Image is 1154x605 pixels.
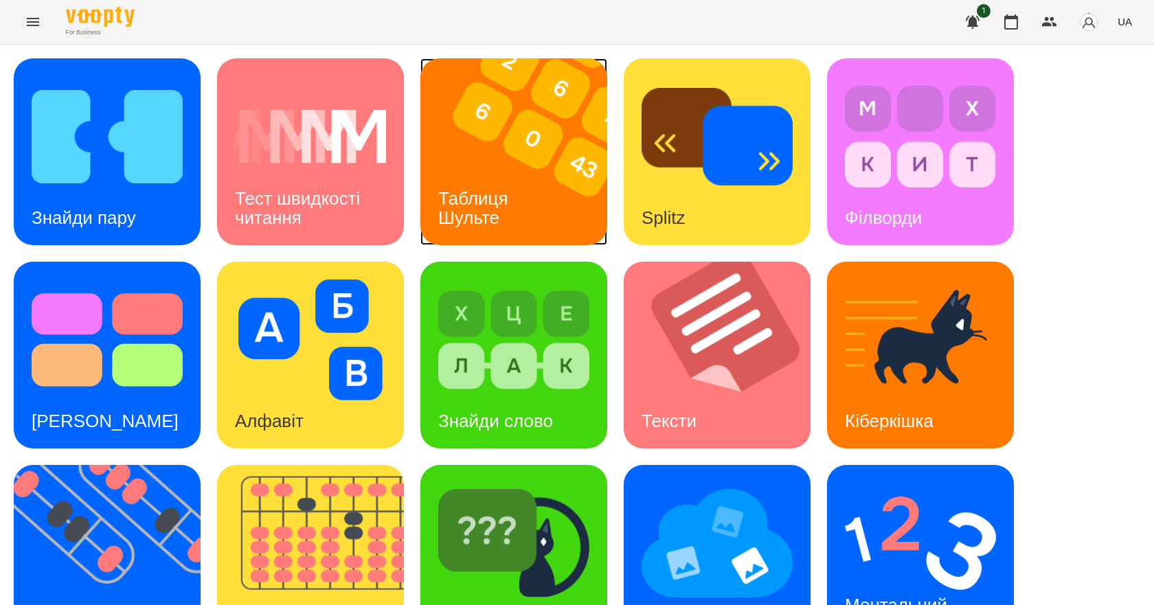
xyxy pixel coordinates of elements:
img: Алфавіт [235,279,386,400]
h3: Таблиця Шульте [438,188,513,227]
h3: Тексти [642,411,697,431]
button: Menu [16,5,49,38]
h3: Знайди слово [438,411,553,431]
a: Тест швидкості читанняТест швидкості читання [217,58,404,245]
img: Знайди слово [438,279,589,400]
img: Тексти [624,262,828,448]
span: 1 [977,4,991,18]
a: Знайди словоЗнайди слово [420,262,607,448]
a: ТекстиТексти [624,262,811,448]
img: Тест Струпа [32,279,183,400]
img: Splitz [642,76,793,197]
img: avatar_s.png [1079,12,1098,32]
img: Мнемотехніка [642,483,793,604]
img: Кіберкішка [845,279,996,400]
img: Тест швидкості читання [235,76,386,197]
img: Таблиця Шульте [420,58,624,245]
h3: Знайди пару [32,207,136,228]
a: Знайди паруЗнайди пару [14,58,201,245]
a: ФілвордиФілворди [827,58,1014,245]
h3: Тест швидкості читання [235,188,365,227]
h3: [PERSON_NAME] [32,411,179,431]
h3: Кіберкішка [845,411,934,431]
button: UA [1112,9,1138,34]
img: Ментальний рахунок [845,483,996,604]
h3: Алфавіт [235,411,304,431]
span: UA [1118,14,1132,29]
img: Знайди пару [32,76,183,197]
h3: Філворди [845,207,922,228]
img: Філворди [845,76,996,197]
img: Voopty Logo [66,7,135,27]
a: Тест Струпа[PERSON_NAME] [14,262,201,448]
a: SplitzSplitz [624,58,811,245]
span: For Business [66,28,135,37]
a: АлфавітАлфавіт [217,262,404,448]
a: КіберкішкаКіберкішка [827,262,1014,448]
a: Таблиця ШультеТаблиця Шульте [420,58,607,245]
h3: Splitz [642,207,686,228]
img: Знайди Кіберкішку [438,483,589,604]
